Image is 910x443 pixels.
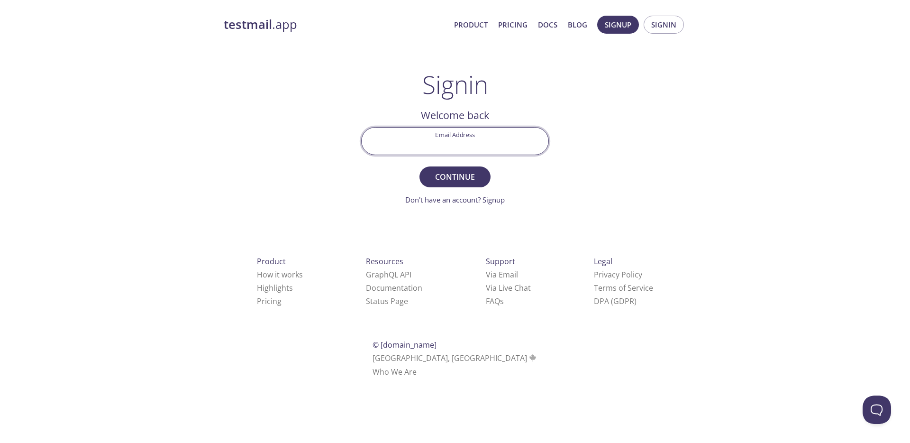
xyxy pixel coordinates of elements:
[594,256,612,267] span: Legal
[366,296,408,306] a: Status Page
[373,367,417,377] a: Who We Are
[361,107,549,123] h2: Welcome back
[419,166,491,187] button: Continue
[594,283,653,293] a: Terms of Service
[486,283,531,293] a: Via Live Chat
[422,70,488,99] h1: Signin
[224,16,272,33] strong: testmail
[500,296,504,306] span: s
[651,18,676,31] span: Signin
[486,269,518,280] a: Via Email
[486,256,515,267] span: Support
[373,353,538,363] span: [GEOGRAPHIC_DATA], [GEOGRAPHIC_DATA]
[405,195,505,204] a: Don't have an account? Signup
[594,296,637,306] a: DPA (GDPR)
[498,18,528,31] a: Pricing
[430,170,480,184] span: Continue
[366,256,403,267] span: Resources
[366,283,422,293] a: Documentation
[486,296,504,306] a: FAQ
[605,18,631,31] span: Signup
[257,283,293,293] a: Highlights
[257,256,286,267] span: Product
[538,18,557,31] a: Docs
[224,17,446,33] a: testmail.app
[863,396,891,424] iframe: Help Scout Beacon - Open
[257,296,282,306] a: Pricing
[373,340,437,350] span: © [DOMAIN_NAME]
[644,16,684,34] button: Signin
[257,269,303,280] a: How it works
[594,269,642,280] a: Privacy Policy
[568,18,587,31] a: Blog
[454,18,488,31] a: Product
[597,16,639,34] button: Signup
[366,269,411,280] a: GraphQL API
